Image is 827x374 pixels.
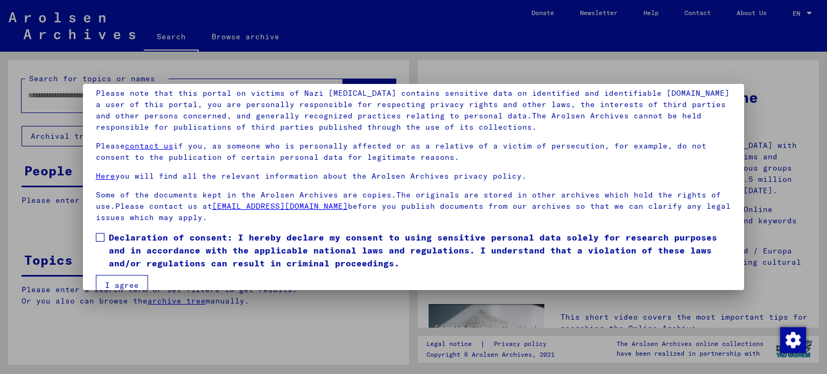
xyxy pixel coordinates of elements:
p: Please if you, as someone who is personally affected or as a relative of a victim of persecution,... [96,140,732,163]
a: contact us [125,141,173,151]
img: Change consent [780,327,806,353]
p: you will find all the relevant information about the Arolsen Archives privacy policy. [96,171,732,182]
p: Some of the documents kept in the Arolsen Archives are copies.The originals are stored in other a... [96,189,732,223]
a: [EMAIL_ADDRESS][DOMAIN_NAME] [212,201,348,211]
a: Here [96,171,115,181]
span: Declaration of consent: I hereby declare my consent to using sensitive personal data solely for r... [109,231,732,270]
button: I agree [96,275,148,295]
p: Please note that this portal on victims of Nazi [MEDICAL_DATA] contains sensitive data on identif... [96,88,732,133]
